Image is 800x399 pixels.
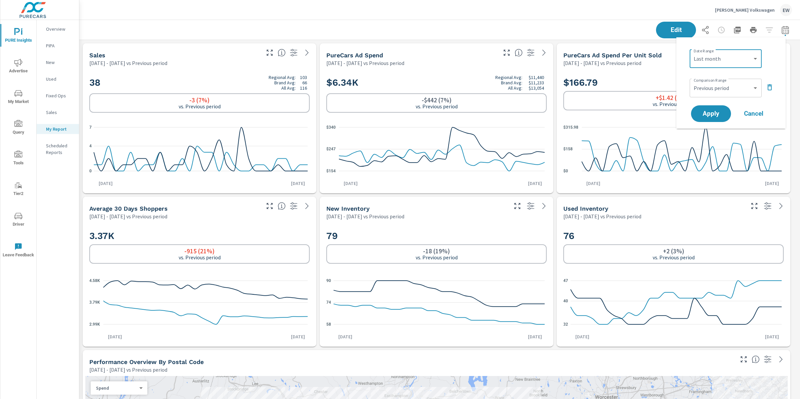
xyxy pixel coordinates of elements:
button: Apply [691,105,731,122]
p: [DATE] [582,180,605,187]
div: Sales [37,107,79,117]
h5: New Inventory [326,205,370,212]
p: 103 [300,75,307,80]
p: PIPA [46,42,74,49]
h6: -3 (7%) [189,97,210,103]
a: See more details in report [539,47,549,58]
p: Sales [46,109,74,116]
div: PIPA [37,41,79,51]
p: [DATE] - [DATE] vs Previous period [563,59,641,67]
p: [DATE] [523,180,547,187]
h2: 38 [89,75,310,91]
p: Fixed Ops [46,92,74,99]
p: Regional Avg: [495,75,522,80]
div: My Report [37,124,79,134]
button: Make Fullscreen [264,47,275,58]
p: [DATE] - [DATE] vs Previous period [89,366,167,374]
span: Tools [2,151,34,167]
h5: PureCars Ad Spend [326,52,383,59]
p: [DATE] - [DATE] vs Previous period [326,212,404,220]
button: Make Fullscreen [264,201,275,211]
p: [DATE] [571,333,594,340]
p: Brand Avg: [274,80,296,85]
h2: 3.37K [89,230,310,242]
h2: 79 [326,230,547,242]
p: [DATE] - [DATE] vs Previous period [89,59,167,67]
text: 40 [563,299,568,303]
a: See more details in report [539,201,549,211]
button: Select Date Range [779,23,792,37]
span: My Market [2,89,34,106]
a: See more details in report [776,354,786,365]
p: Brand Avg: [501,80,522,85]
p: Spend [96,385,137,391]
text: 4 [89,144,92,148]
span: PURE Insights [2,28,34,44]
span: Cancel [740,111,767,117]
p: Regional Avg: [269,75,296,80]
text: $154 [326,168,336,173]
div: Overview [37,24,79,34]
span: Advertise [2,59,34,75]
text: 2.99K [89,322,100,326]
h5: PureCars Ad Spend Per Unit Sold [563,52,662,59]
p: vs. Previous period [179,254,221,260]
text: $0 [563,168,568,173]
h5: Sales [89,52,105,59]
p: vs. Previous period [179,103,221,109]
button: Cancel [734,105,774,122]
p: [DATE] [760,333,784,340]
text: 0 [89,168,92,173]
text: $315.98 [563,125,578,129]
p: Used [46,76,74,82]
p: [DATE] [334,333,357,340]
div: Used [37,74,79,84]
text: 7 [89,125,92,129]
h6: -915 (21%) [184,248,215,254]
span: Apply [698,111,724,117]
p: $11,233 [529,80,544,85]
p: $13,054 [529,85,544,91]
p: Overview [46,26,74,32]
p: $11,440 [529,75,544,80]
p: [DATE] - [DATE] vs Previous period [89,212,167,220]
h6: +2 (3%) [663,248,684,254]
text: $158 [563,147,573,151]
span: Leave Feedback [2,243,34,259]
button: Make Fullscreen [501,47,512,58]
span: Driver [2,212,34,228]
h5: Average 30 Days Shoppers [89,205,168,212]
p: [DATE] - [DATE] vs Previous period [326,59,404,67]
button: Make Fullscreen [512,201,523,211]
span: Total cost of media for all PureCars channels for the selected dealership group over the selected... [515,49,523,57]
text: 4.58K [89,278,100,283]
p: [DATE] [339,180,362,187]
text: 3.79K [89,300,100,305]
text: $247 [326,147,336,151]
p: All Avg: [508,85,522,91]
span: A rolling 30 day total of daily Shoppers on the dealership website, averaged over the selected da... [278,202,286,210]
h2: 76 [563,230,784,242]
div: Scheduled Reports [37,141,79,157]
button: Make Fullscreen [749,201,760,211]
h2: $6.34K [326,75,547,91]
span: Understand performance data by postal code. Individual postal codes can be selected and expanded ... [752,355,760,363]
p: [DATE] [286,180,310,187]
div: New [37,57,79,67]
p: vs. Previous period [416,254,458,260]
p: 116 [300,85,307,91]
h6: +$1.42 (<1%) [656,94,691,101]
span: Number of vehicles sold by the dealership over the selected date range. [Source: This data is sou... [278,49,286,57]
a: See more details in report [776,201,786,211]
span: Tier2 [2,181,34,198]
div: EW [780,4,792,16]
p: [DATE] [286,333,310,340]
p: [DATE] [103,333,127,340]
button: Print Report [747,23,760,37]
text: 32 [563,322,568,326]
p: vs. Previous period [653,101,695,107]
a: See more details in report [302,201,312,211]
p: [DATE] [523,333,547,340]
p: [PERSON_NAME] Volkswagen [715,7,775,13]
h5: Performance Overview By Postal Code [89,358,204,365]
